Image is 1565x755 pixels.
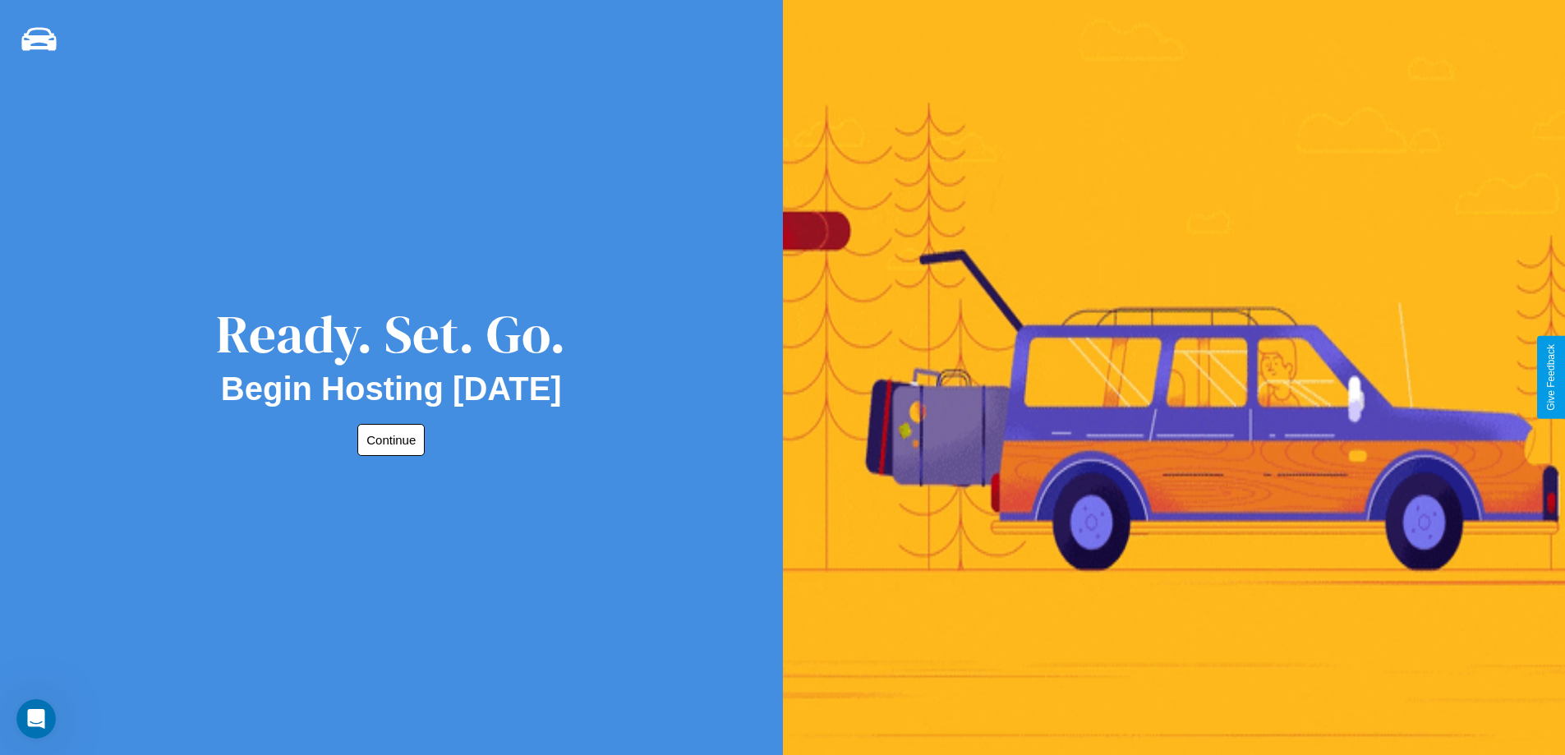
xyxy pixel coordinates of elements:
div: Ready. Set. Go. [216,297,566,371]
button: Continue [357,424,425,456]
div: Give Feedback [1545,344,1557,411]
h2: Begin Hosting [DATE] [221,371,562,407]
iframe: Intercom live chat [16,699,56,739]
